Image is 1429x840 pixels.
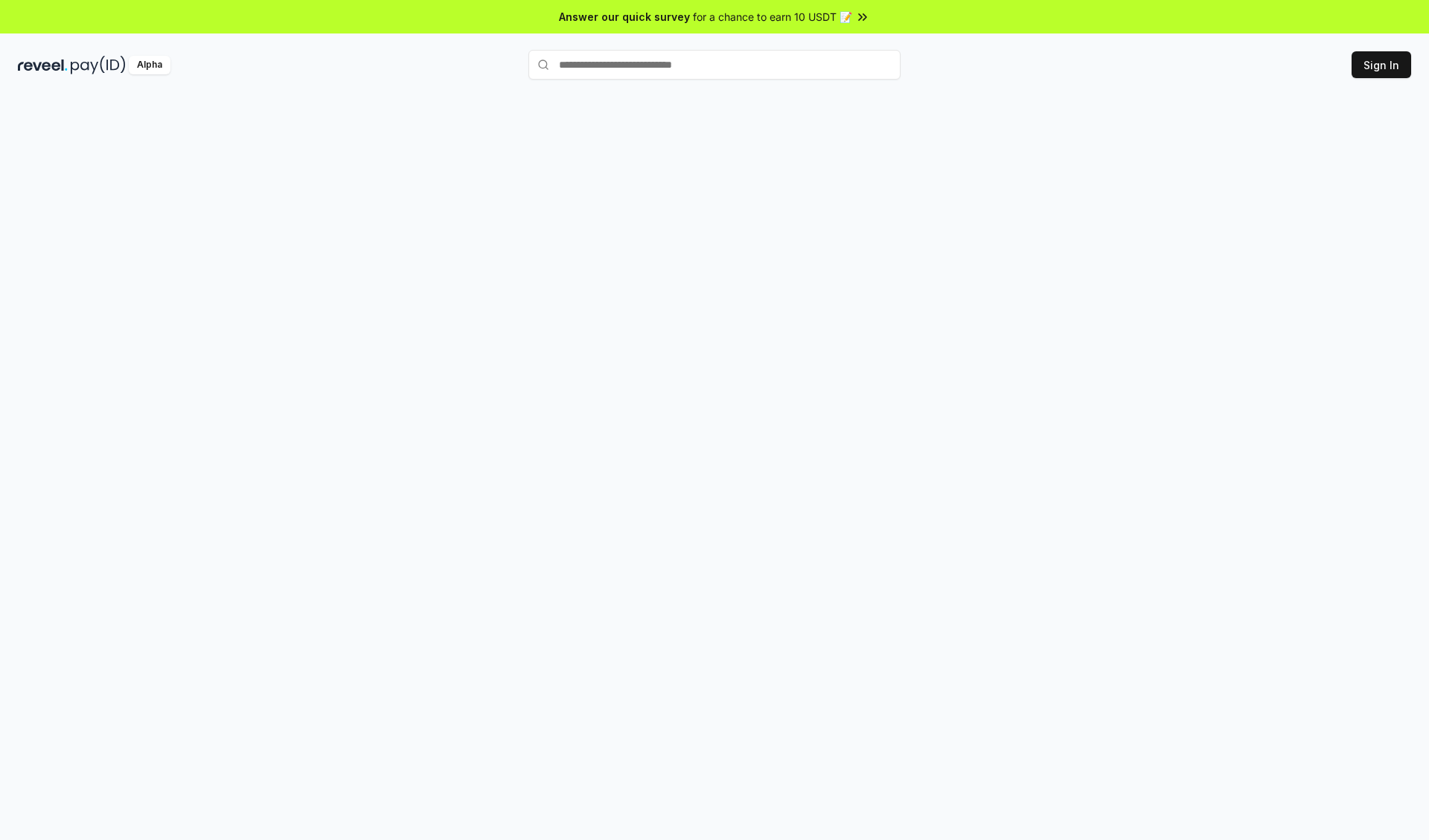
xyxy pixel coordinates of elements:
img: pay_id [71,56,126,74]
img: reveel_dark [18,56,68,74]
button: Sign In [1352,51,1411,78]
span: for a chance to earn 10 USDT 📝 [693,9,852,25]
span: Answer our quick survey [559,9,690,25]
div: Alpha [129,56,170,74]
